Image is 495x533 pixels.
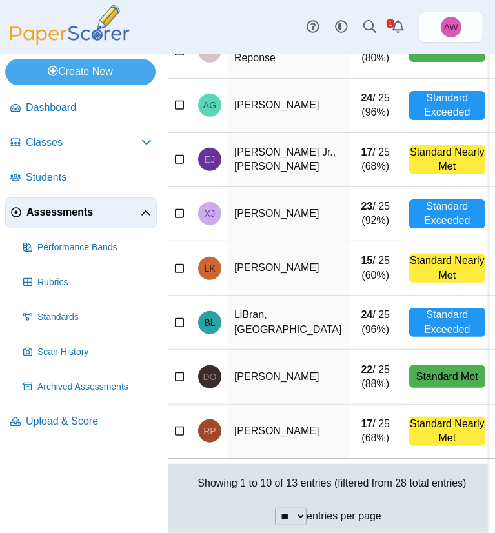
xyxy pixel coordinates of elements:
[204,318,215,327] span: Brooklyn LiBran
[5,163,157,194] a: Students
[203,101,216,110] span: Alex Gruca
[5,5,134,45] img: PaperScorer
[349,241,403,296] td: / 25 (60%)
[361,418,373,429] b: 17
[18,267,157,298] a: Rubrics
[361,255,373,266] b: 15
[203,46,216,55] span: Reponse Emmanuel
[228,133,349,187] td: [PERSON_NAME] Jr., [PERSON_NAME]
[37,346,152,359] span: Scan History
[409,91,485,120] div: Standard Exceeded
[409,199,485,228] div: Standard Exceeded
[18,372,157,403] a: Archived Assessments
[26,414,152,428] span: Upload & Score
[18,232,157,263] a: Performance Bands
[409,308,485,337] div: Standard Exceeded
[5,128,157,159] a: Classes
[228,187,349,241] td: [PERSON_NAME]
[409,417,485,446] div: Standard Nearly Met
[409,145,485,174] div: Standard Nearly Met
[409,254,485,283] div: Standard Nearly Met
[203,372,217,381] span: Dylan Ozanich
[384,13,412,41] a: Alerts
[349,187,403,241] td: / 25 (92%)
[409,365,485,388] div: Standard Met
[5,197,157,228] a: Assessments
[228,296,349,350] td: LiBran, [GEOGRAPHIC_DATA]
[5,407,157,437] a: Upload & Score
[228,350,349,404] td: [PERSON_NAME]
[203,427,216,436] span: Richard Priah
[349,405,403,459] td: / 25 (68%)
[349,350,403,404] td: / 25 (88%)
[37,311,152,324] span: Standards
[228,79,349,133] td: [PERSON_NAME]
[37,276,152,289] span: Rubrics
[5,93,157,124] a: Dashboard
[361,201,373,212] b: 23
[349,133,403,187] td: / 25 (68%)
[18,302,157,333] a: Standards
[361,364,373,375] b: 22
[361,309,373,320] b: 24
[26,170,152,185] span: Students
[228,405,349,459] td: [PERSON_NAME]
[205,155,215,164] span: Earl Jackson Jr.
[37,241,152,254] span: Performance Bands
[361,92,373,103] b: 24
[307,510,381,521] label: entries per page
[205,209,215,218] span: Xavier Jordan
[349,296,403,350] td: / 25 (96%)
[361,146,373,157] b: 17
[441,17,461,37] span: Adam Williams
[204,264,215,273] span: Liam Kangas
[228,241,349,296] td: [PERSON_NAME]
[419,12,483,43] a: Adam Williams
[168,464,488,503] div: Showing 1 to 10 of 13 entries (filtered from 28 total entries)
[26,101,152,115] span: Dashboard
[5,59,156,85] a: Create New
[444,23,458,32] span: Adam Williams
[5,35,134,46] a: PaperScorer
[26,136,141,150] span: Classes
[18,337,157,368] a: Scan History
[37,381,152,394] span: Archived Assessments
[349,79,403,133] td: / 25 (96%)
[26,205,141,219] span: Assessments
